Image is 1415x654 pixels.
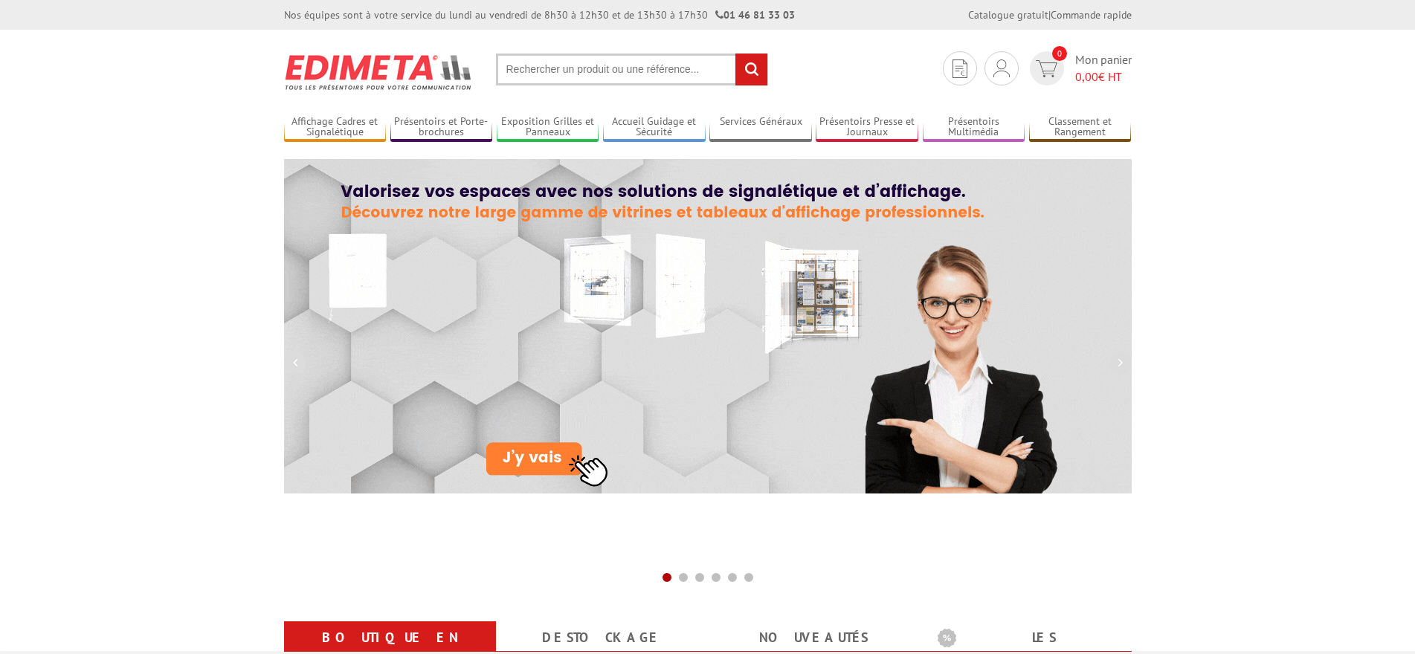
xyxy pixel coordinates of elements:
input: rechercher [735,54,767,85]
img: devis rapide [953,59,967,78]
a: Services Généraux [709,115,812,140]
a: Accueil Guidage et Sécurité [603,115,706,140]
div: Nos équipes sont à votre service du lundi au vendredi de 8h30 à 12h30 et de 13h30 à 17h30 [284,7,795,22]
b: Les promotions [938,624,1124,654]
a: Catalogue gratuit [968,8,1048,22]
span: € HT [1075,68,1132,85]
a: Commande rapide [1051,8,1132,22]
span: 0,00 [1075,69,1098,84]
a: Présentoirs et Porte-brochures [390,115,493,140]
span: Mon panier [1075,51,1132,85]
a: Présentoirs Presse et Journaux [816,115,918,140]
input: Rechercher un produit ou une référence... [496,54,768,85]
img: Présentoir, panneau, stand - Edimeta - PLV, affichage, mobilier bureau, entreprise [284,45,474,100]
a: nouveautés [726,624,902,651]
a: Exposition Grilles et Panneaux [497,115,599,140]
a: Présentoirs Multimédia [923,115,1025,140]
span: 0 [1052,46,1067,61]
img: devis rapide [993,59,1010,77]
div: | [968,7,1132,22]
a: Affichage Cadres et Signalétique [284,115,387,140]
a: Classement et Rangement [1029,115,1132,140]
img: devis rapide [1036,60,1057,77]
a: Destockage [514,624,690,651]
strong: 01 46 81 33 03 [715,8,795,22]
a: devis rapide 0 Mon panier 0,00€ HT [1026,51,1132,85]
